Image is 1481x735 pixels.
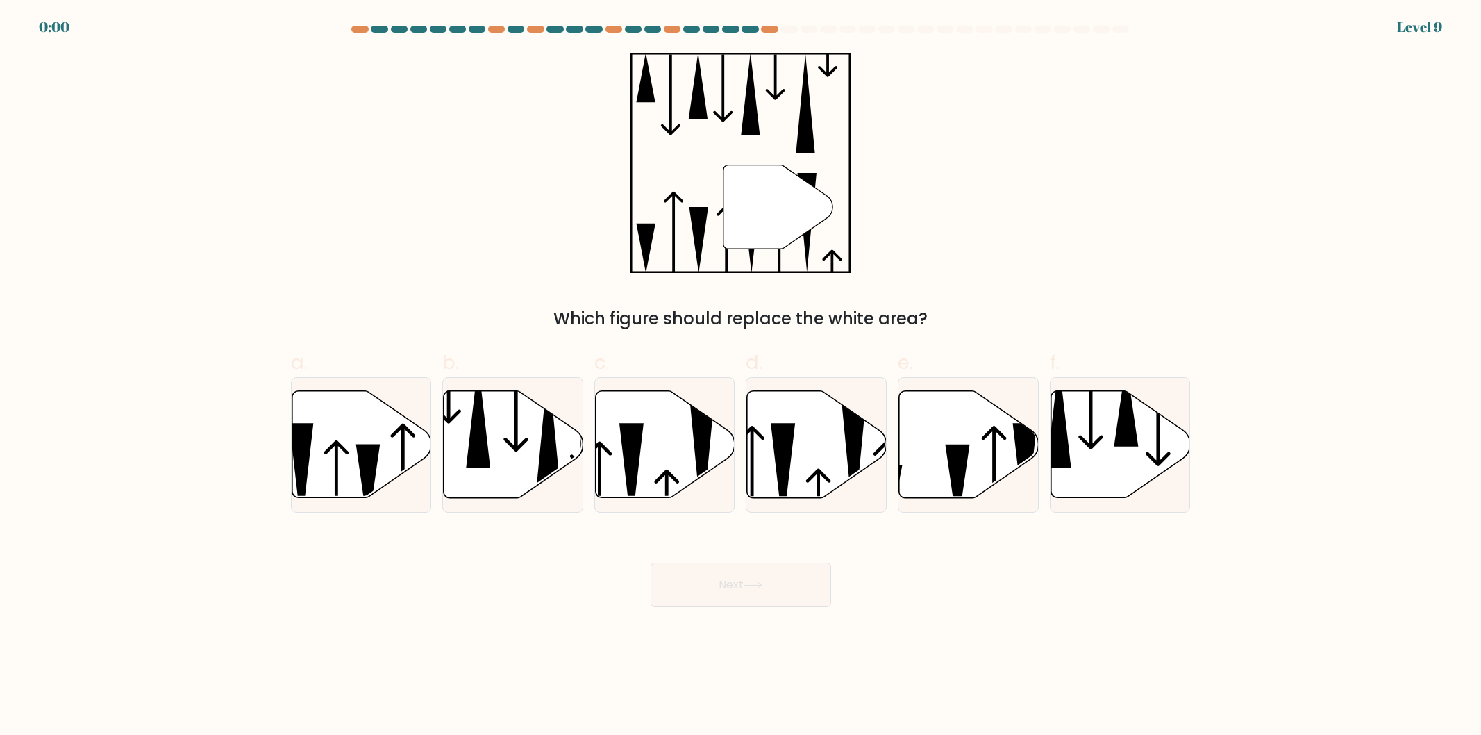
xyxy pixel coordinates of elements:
span: d. [746,349,762,376]
span: b. [442,349,459,376]
button: Next [651,563,831,607]
span: a. [291,349,308,376]
g: " [723,165,833,249]
div: Which figure should replace the white area? [299,306,1182,331]
div: 0:00 [39,17,69,38]
span: c. [594,349,610,376]
span: f. [1050,349,1060,376]
span: e. [898,349,913,376]
div: Level 9 [1397,17,1442,38]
